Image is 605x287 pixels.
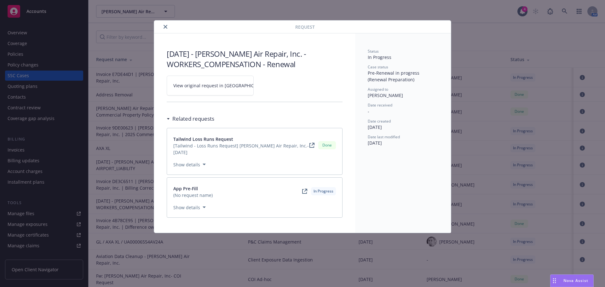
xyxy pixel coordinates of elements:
span: Pre-Renewal in progress (Renewal Preparation) [368,70,421,83]
span: Done [321,142,333,148]
span: Date last modified [368,134,400,140]
span: - [368,108,369,114]
span: Request [295,24,315,30]
button: close [162,23,169,31]
span: Date created [368,118,391,124]
h3: Related requests [172,115,214,123]
span: [DATE] [368,124,382,130]
span: In Progress [314,188,333,194]
button: Show details [171,161,208,168]
span: Status [368,49,379,54]
button: Show details [171,204,208,211]
span: View original request in [GEOGRAPHIC_DATA] [173,82,269,89]
span: [PERSON_NAME] [368,92,403,98]
a: Tailwind Loss Runs Request [173,136,309,142]
h3: [DATE] - [PERSON_NAME] Air Repair, Inc. - WORKERS_COMPENSATION - Renewal [167,49,343,69]
span: Case status [368,64,388,70]
a: View original request in [GEOGRAPHIC_DATA] [167,76,254,95]
button: Nova Assist [550,274,594,287]
span: Assigned to [368,87,388,92]
span: Date received [368,102,392,108]
a: App Pre-Fill [173,185,213,192]
span: [Tailwind - Loss Runs Request] [PERSON_NAME] Air Repair, Inc.- [DATE] [173,142,309,156]
span: Nova Assist [563,278,588,283]
span: (No request name) [173,192,213,198]
span: In Progress [368,54,391,60]
div: Drag to move [550,275,558,287]
span: [DATE] [368,140,382,146]
div: Related requests [167,115,214,123]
